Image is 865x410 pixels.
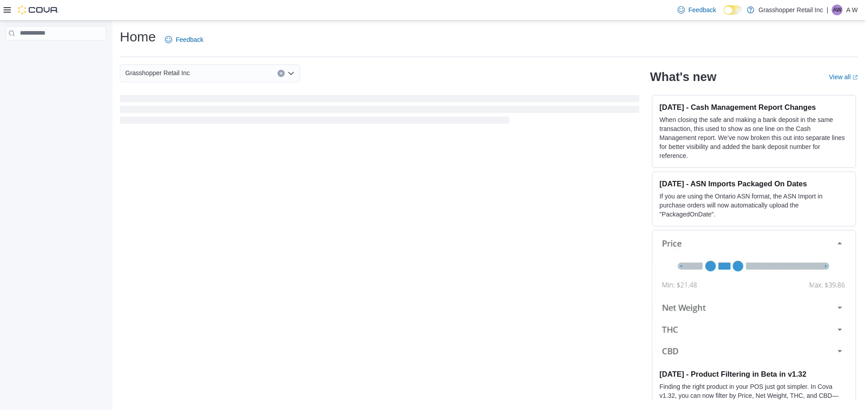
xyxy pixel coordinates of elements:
[18,5,59,14] img: Cova
[724,5,742,15] input: Dark Mode
[125,68,190,78] span: Grasshopper Retail Inc
[278,70,285,77] button: Clear input
[827,5,829,15] p: |
[852,75,858,80] svg: External link
[832,5,842,15] div: A W
[650,70,716,84] h2: What's new
[660,369,848,378] h3: [DATE] - Product Filtering in Beta in v1.32
[660,192,848,219] p: If you are using the Ontario ASN format, the ASN Import in purchase orders will now automatically...
[176,35,203,44] span: Feedback
[674,1,719,19] a: Feedback
[829,73,858,81] a: View allExternal link
[5,42,106,64] nav: Complex example
[120,28,156,46] h1: Home
[120,97,639,126] span: Loading
[660,115,848,160] p: When closing the safe and making a bank deposit in the same transaction, this used to show as one...
[287,70,295,77] button: Open list of options
[688,5,716,14] span: Feedback
[846,5,858,15] p: A W
[759,5,823,15] p: Grasshopper Retail Inc
[161,31,207,49] a: Feedback
[660,179,848,188] h3: [DATE] - ASN Imports Packaged On Dates
[660,103,848,112] h3: [DATE] - Cash Management Report Changes
[833,5,842,15] span: AW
